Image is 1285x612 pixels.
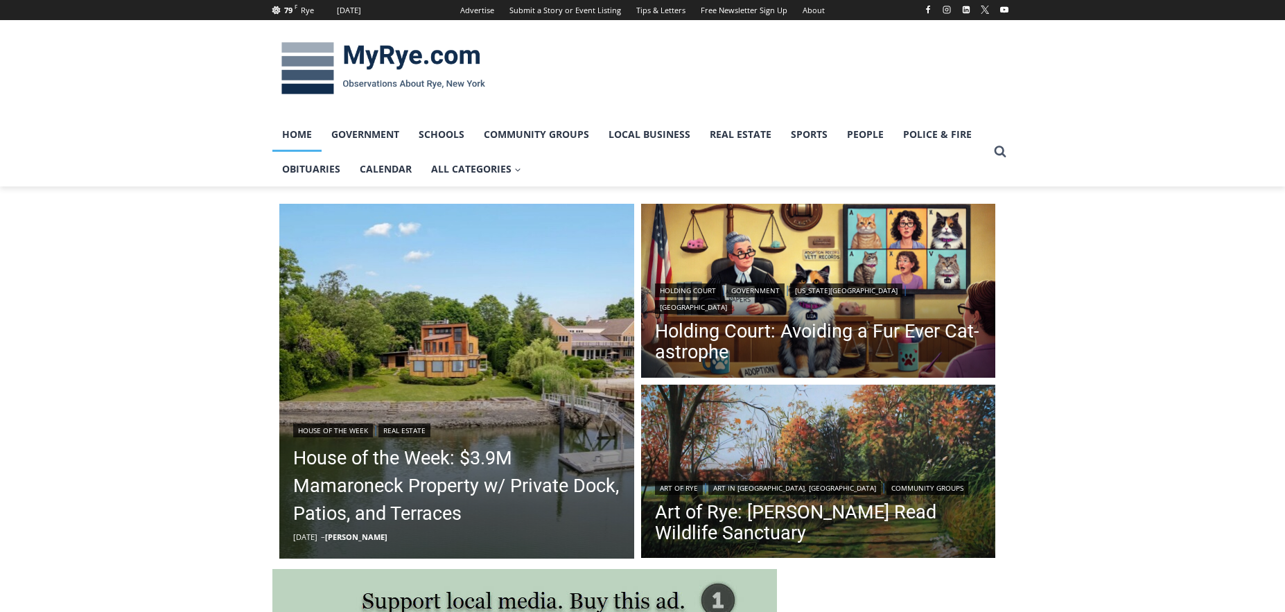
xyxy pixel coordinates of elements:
[279,204,634,559] img: 1160 Greacen Point Road, Mamaroneck
[920,1,936,18] a: Facebook
[301,4,314,17] div: Rye
[325,532,387,542] a: [PERSON_NAME]
[790,283,902,297] a: [US_STATE][GEOGRAPHIC_DATA]
[421,152,531,186] a: All Categories
[322,117,409,152] a: Government
[272,117,322,152] a: Home
[641,204,996,381] a: Read More Holding Court: Avoiding a Fur Ever Cat-astrophe
[958,1,974,18] a: Linkedin
[378,423,430,437] a: Real Estate
[655,502,982,543] a: Art of Rye: [PERSON_NAME] Read Wildlife Sanctuary
[474,117,599,152] a: Community Groups
[977,1,993,18] a: X
[893,117,981,152] a: Police & Fire
[641,385,996,562] img: (PHOTO: Edith G. Read Wildlife Sanctuary (Acrylic 12x24). Trail along Playland Lake. By Elizabeth...
[284,5,292,15] span: 79
[708,481,881,495] a: Art in [GEOGRAPHIC_DATA], [GEOGRAPHIC_DATA]
[837,117,893,152] a: People
[655,321,982,362] a: Holding Court: Avoiding a Fur Ever Cat-astrophe
[293,423,373,437] a: House of the Week
[293,421,620,437] div: |
[337,4,361,17] div: [DATE]
[272,33,494,105] img: MyRye.com
[996,1,1013,18] a: YouTube
[988,139,1013,164] button: View Search Form
[781,117,837,152] a: Sports
[321,532,325,542] span: –
[655,281,982,314] div: | | |
[409,117,474,152] a: Schools
[655,481,703,495] a: Art of Rye
[431,161,521,177] span: All Categories
[293,444,620,527] a: House of the Week: $3.9M Mamaroneck Property w/ Private Dock, Patios, and Terraces
[295,3,297,10] span: F
[272,117,988,187] nav: Primary Navigation
[726,283,785,297] a: Government
[272,152,350,186] a: Obituaries
[293,532,317,542] time: [DATE]
[350,152,421,186] a: Calendar
[700,117,781,152] a: Real Estate
[599,117,700,152] a: Local Business
[655,478,982,495] div: | |
[641,204,996,381] img: DALLE 2025-08-10 Holding Court - humorous cat custody trial
[641,385,996,562] a: Read More Art of Rye: Edith G. Read Wildlife Sanctuary
[886,481,968,495] a: Community Groups
[655,300,732,314] a: [GEOGRAPHIC_DATA]
[938,1,955,18] a: Instagram
[655,283,721,297] a: Holding Court
[279,204,634,559] a: Read More House of the Week: $3.9M Mamaroneck Property w/ Private Dock, Patios, and Terraces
